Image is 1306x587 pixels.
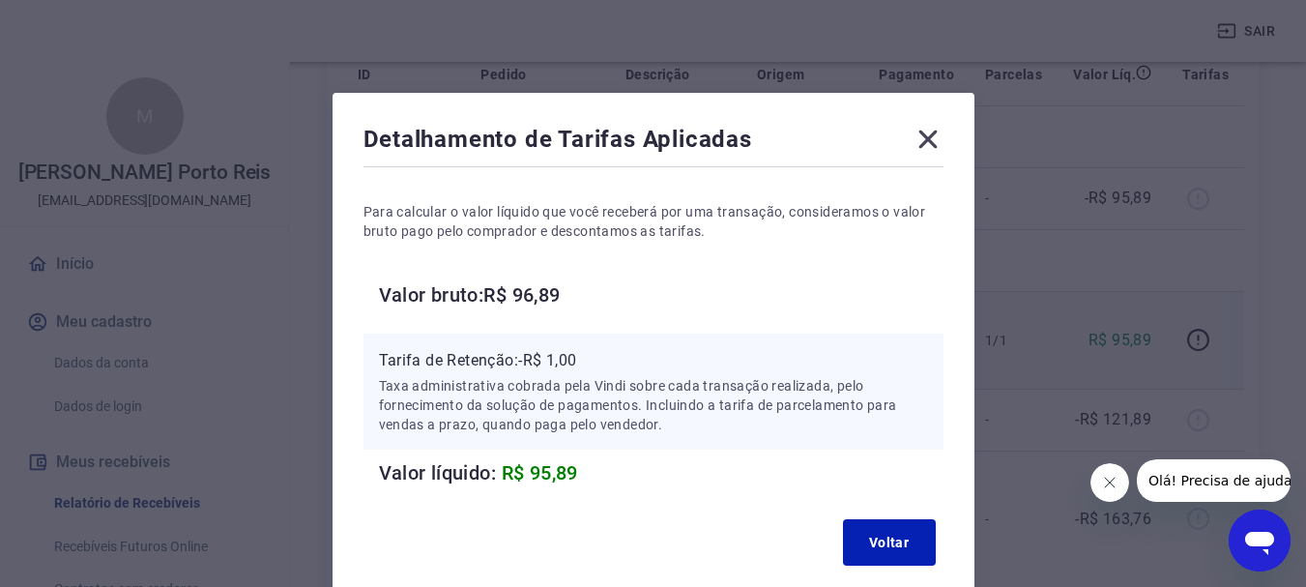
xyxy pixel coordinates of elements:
span: Olá! Precisa de ajuda? [12,14,162,29]
h6: Valor líquido: [379,457,943,488]
h6: Valor bruto: R$ 96,89 [379,279,943,310]
span: R$ 95,89 [502,461,578,484]
div: Detalhamento de Tarifas Aplicadas [363,124,943,162]
p: Taxa administrativa cobrada pela Vindi sobre cada transação realizada, pelo fornecimento da soluç... [379,376,928,434]
iframe: Botão para abrir a janela de mensagens [1229,510,1291,572]
p: Para calcular o valor líquido que você receberá por uma transação, consideramos o valor bruto pag... [363,202,943,241]
iframe: Fechar mensagem [1090,463,1129,502]
button: Voltar [843,519,936,566]
p: Tarifa de Retenção: -R$ 1,00 [379,349,928,372]
iframe: Mensagem da empresa [1137,459,1291,502]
